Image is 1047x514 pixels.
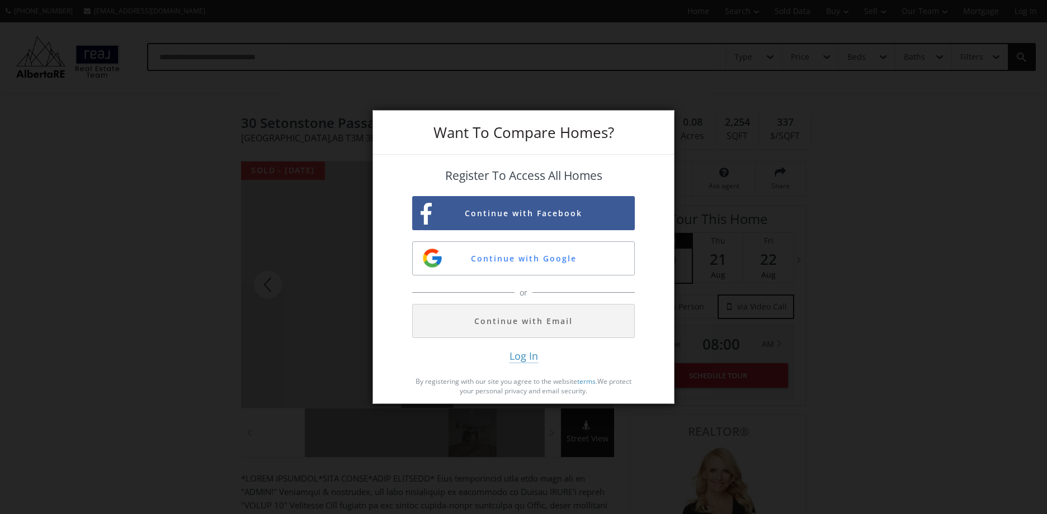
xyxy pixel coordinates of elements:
h4: Register To Access All Homes [412,169,635,182]
a: terms [577,377,596,386]
span: or [517,287,530,298]
p: By registering with our site you agree to the website . We protect your personal privacy and emai... [412,377,635,396]
img: google-sign-up [421,247,444,269]
button: Continue with Email [412,304,635,338]
span: Log In [510,349,538,363]
button: Continue with Facebook [412,196,635,230]
h3: Want To Compare Homes? [412,125,635,140]
img: facebook-sign-up [421,203,432,225]
button: Continue with Google [412,241,635,275]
